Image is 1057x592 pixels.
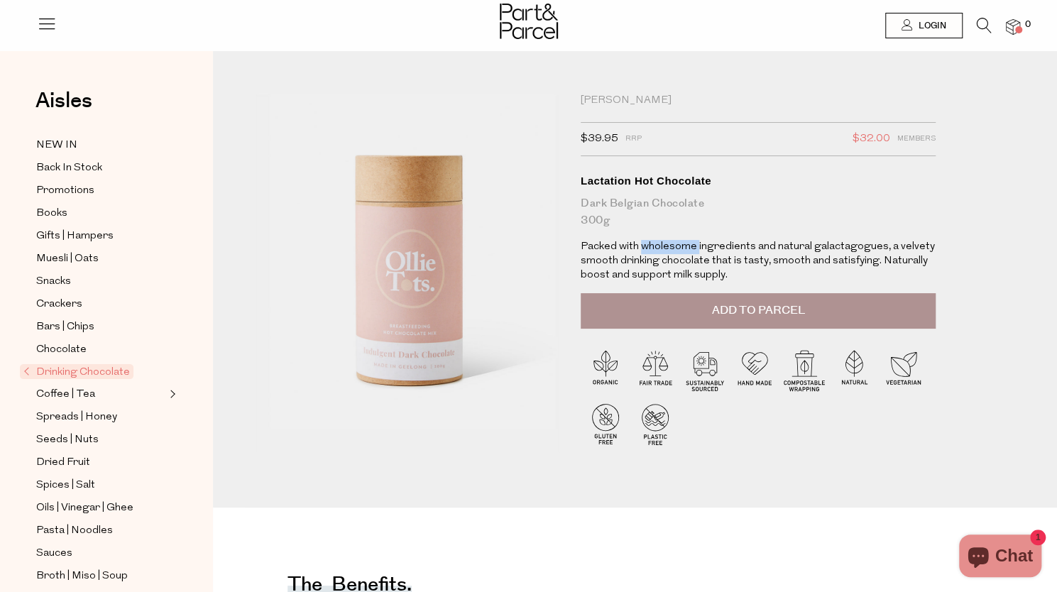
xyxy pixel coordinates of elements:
span: Back In Stock [36,160,102,177]
span: Pasta | Noodles [36,522,113,539]
span: Snacks [36,273,71,290]
h4: The benefits. [287,582,412,592]
a: Seeds | Nuts [36,431,165,449]
a: Chocolate [36,341,165,358]
span: Spices | Salt [36,477,95,494]
span: Bars | Chips [36,319,94,336]
img: Lactation Hot Chocolate [256,94,559,452]
a: Broth | Miso | Soup [36,567,165,585]
a: Snacks [36,273,165,290]
button: Add to Parcel [581,293,936,329]
span: Crackers [36,296,82,313]
span: Drinking Chocolate [20,364,133,379]
a: Coffee | Tea [36,385,165,403]
span: Coffee | Tea [36,386,95,403]
span: Dried Fruit [36,454,90,471]
a: Bars | Chips [36,318,165,336]
a: 0 [1006,19,1020,34]
img: P_P-ICONS-Live_Bec_V11_Handmade.svg [730,345,779,395]
a: Promotions [36,182,165,199]
img: Part&Parcel [500,4,558,39]
button: Expand/Collapse Coffee | Tea [166,385,176,402]
span: NEW IN [36,137,77,154]
span: Broth | Miso | Soup [36,568,128,585]
span: Gifts | Hampers [36,228,114,245]
img: P_P-ICONS-Live_Bec_V11_Organic.svg [581,345,630,395]
inbox-online-store-chat: Shopify online store chat [955,535,1046,581]
span: Seeds | Nuts [36,432,99,449]
span: Books [36,205,67,222]
img: P_P-ICONS-Live_Bec_V11_Plastic_Free.svg [630,399,680,449]
a: Spreads | Honey [36,408,165,426]
a: Oils | Vinegar | Ghee [36,499,165,517]
img: P_P-ICONS-Live_Bec_V11_Sustainable_Sourced.svg [680,345,730,395]
a: NEW IN [36,136,165,154]
a: Books [36,204,165,222]
span: Spreads | Honey [36,409,117,426]
span: Members [897,130,936,148]
div: Lactation Hot Chocolate [581,174,936,188]
a: Pasta | Noodles [36,522,165,539]
span: RRP [625,130,642,148]
a: Drinking Chocolate [23,363,165,380]
span: Oils | Vinegar | Ghee [36,500,133,517]
p: Packed with wholesome ingredients and natural galactagogues, a velvety smooth drinking chocolate ... [581,240,936,283]
span: Sauces [36,545,72,562]
span: Add to Parcel [711,302,804,319]
span: $39.95 [581,130,618,148]
span: Login [915,20,946,32]
img: P_P-ICONS-Live_Bec_V11_Compostable_Wrapping.svg [779,345,829,395]
a: Back In Stock [36,159,165,177]
span: Aisles [35,85,92,116]
span: Promotions [36,182,94,199]
div: Dark Belgian Chocolate 300g [581,195,936,229]
a: Gifts | Hampers [36,227,165,245]
span: Chocolate [36,341,87,358]
span: $32.00 [853,130,890,148]
img: P_P-ICONS-Live_Bec_V11_Gluten_Free.svg [581,399,630,449]
a: Crackers [36,295,165,313]
img: P_P-ICONS-Live_Bec_V11_Vegetarian.svg [879,345,929,395]
div: [PERSON_NAME] [581,94,936,108]
img: P_P-ICONS-Live_Bec_V11_Natural.svg [829,345,879,395]
span: 0 [1022,18,1034,31]
img: P_P-ICONS-Live_Bec_V11_Fair_Trade.svg [630,345,680,395]
a: Dried Fruit [36,454,165,471]
a: Spices | Salt [36,476,165,494]
a: Sauces [36,544,165,562]
span: Muesli | Oats [36,251,99,268]
a: Aisles [35,90,92,126]
a: Login [885,13,963,38]
a: Muesli | Oats [36,250,165,268]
